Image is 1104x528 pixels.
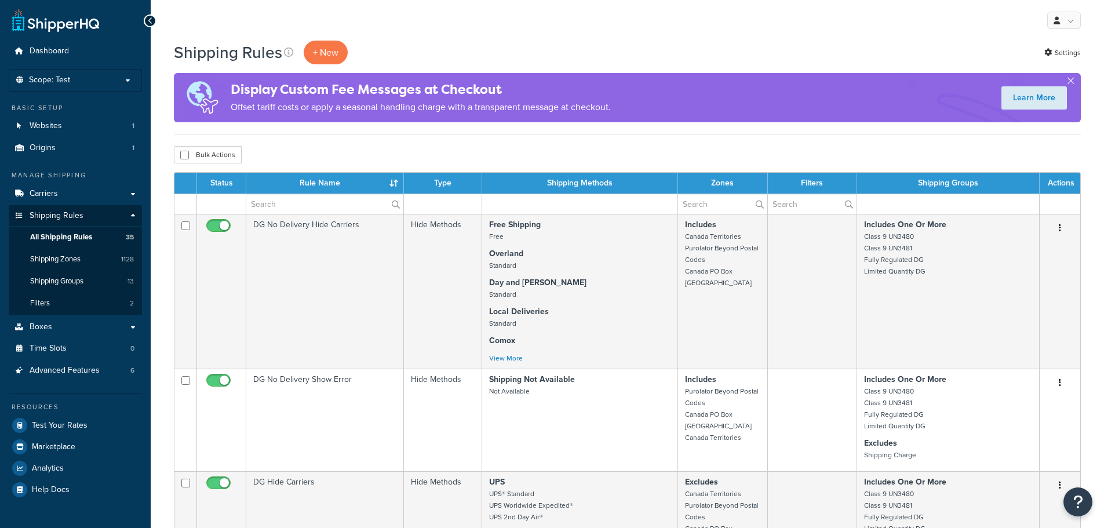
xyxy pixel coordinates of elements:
[1040,173,1080,194] th: Actions
[174,41,282,64] h1: Shipping Rules
[404,369,482,471] td: Hide Methods
[489,219,541,231] strong: Free Shipping
[30,211,83,221] span: Shipping Rules
[9,227,142,248] li: All Shipping Rules
[9,479,142,500] a: Help Docs
[489,373,575,385] strong: Shipping Not Available
[132,121,134,131] span: 1
[404,214,482,369] td: Hide Methods
[30,322,52,332] span: Boxes
[489,231,504,242] small: Free
[489,276,586,289] strong: Day and [PERSON_NAME]
[864,373,946,385] strong: Includes One Or More
[9,137,142,159] li: Origins
[9,293,142,314] a: Filters 2
[1063,487,1092,516] button: Open Resource Center
[685,476,718,488] strong: Excludes
[482,173,678,194] th: Shipping Methods
[685,373,716,385] strong: Includes
[30,344,67,354] span: Time Slots
[9,205,142,315] li: Shipping Rules
[32,464,64,474] span: Analytics
[489,289,516,300] small: Standard
[246,369,404,471] td: DG No Delivery Show Error
[12,9,99,32] a: ShipperHQ Home
[30,298,50,308] span: Filters
[9,115,142,137] a: Websites 1
[197,173,246,194] th: Status
[857,173,1040,194] th: Shipping Groups
[9,271,142,292] a: Shipping Groups 13
[1001,86,1067,110] a: Learn More
[864,437,897,449] strong: Excludes
[489,260,516,271] small: Standard
[9,338,142,359] li: Time Slots
[30,121,62,131] span: Websites
[9,249,142,270] li: Shipping Zones
[685,231,759,288] small: Canada Territories Purolator Beyond Postal Codes Canada PO Box [GEOGRAPHIC_DATA]
[9,415,142,436] a: Test Your Rates
[9,436,142,457] a: Marketplace
[32,442,75,452] span: Marketplace
[9,227,142,248] a: All Shipping Rules 35
[864,231,925,276] small: Class 9 UN3480 Class 9 UN3481 Fully Regulated DG Limited Quantity DG
[246,194,403,214] input: Search
[174,146,242,163] button: Bulk Actions
[864,450,916,460] small: Shipping Charge
[9,458,142,479] a: Analytics
[126,232,134,242] span: 35
[130,298,134,308] span: 2
[404,173,482,194] th: Type
[231,99,611,115] p: Offset tariff costs or apply a seasonal handling charge with a transparent message at checkout.
[30,254,81,264] span: Shipping Zones
[9,103,142,113] div: Basic Setup
[489,353,523,363] a: View More
[768,194,857,214] input: Search
[9,316,142,338] a: Boxes
[30,189,58,199] span: Carriers
[9,271,142,292] li: Shipping Groups
[121,254,134,264] span: 1128
[9,360,142,381] li: Advanced Features
[30,276,83,286] span: Shipping Groups
[32,421,88,431] span: Test Your Rates
[768,173,857,194] th: Filters
[130,366,134,376] span: 6
[1044,45,1081,61] a: Settings
[231,80,611,99] h4: Display Custom Fee Messages at Checkout
[489,334,515,347] strong: Comox
[864,386,925,431] small: Class 9 UN3480 Class 9 UN3481 Fully Regulated DG Limited Quantity DG
[489,386,530,396] small: Not Available
[489,305,549,318] strong: Local Deliveries
[9,41,142,62] li: Dashboard
[304,41,348,64] p: + New
[864,476,946,488] strong: Includes One Or More
[30,232,92,242] span: All Shipping Rules
[32,485,70,495] span: Help Docs
[9,183,142,205] a: Carriers
[9,338,142,359] a: Time Slots 0
[9,360,142,381] a: Advanced Features 6
[132,143,134,153] span: 1
[678,173,768,194] th: Zones
[685,219,716,231] strong: Includes
[130,344,134,354] span: 0
[489,318,516,329] small: Standard
[30,366,100,376] span: Advanced Features
[489,476,505,488] strong: UPS
[29,75,70,85] span: Scope: Test
[246,173,404,194] th: Rule Name : activate to sort column ascending
[9,170,142,180] div: Manage Shipping
[489,247,523,260] strong: Overland
[864,219,946,231] strong: Includes One Or More
[678,194,767,214] input: Search
[9,205,142,227] a: Shipping Rules
[685,386,759,443] small: Purolator Beyond Postal Codes Canada PO Box [GEOGRAPHIC_DATA] Canada Territories
[127,276,134,286] span: 13
[9,249,142,270] a: Shipping Zones 1128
